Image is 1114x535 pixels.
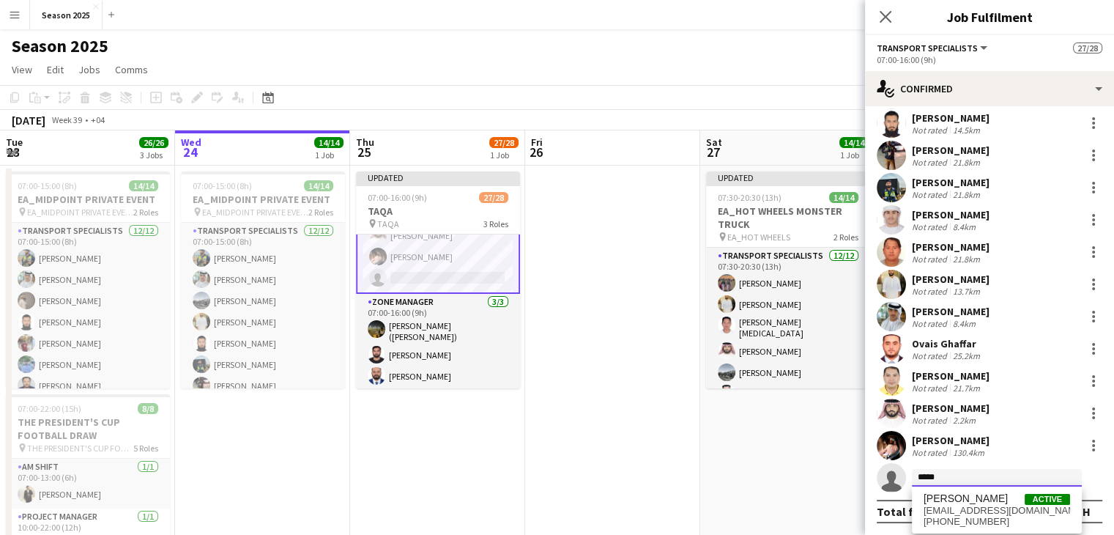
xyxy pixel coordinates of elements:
[912,111,989,125] div: [PERSON_NAME]
[912,273,989,286] div: [PERSON_NAME]
[840,150,868,160] div: 1 Job
[950,157,983,168] div: 21.8km
[133,443,158,454] span: 5 Roles
[839,137,869,148] span: 14/14
[356,294,520,391] app-card-role: Zone Manager3/307:00-16:00 (9h)[PERSON_NAME] ([PERSON_NAME])[PERSON_NAME][PERSON_NAME]
[924,516,1070,528] span: +971568213940
[950,350,983,361] div: 25.2km
[950,318,979,329] div: 8.4km
[91,114,105,125] div: +04
[6,136,23,149] span: Tue
[12,35,108,57] h1: Season 2025
[865,7,1114,26] h3: Job Fulfilment
[12,113,45,128] div: [DATE]
[833,232,858,243] span: 2 Roles
[27,443,133,454] span: THE PRESIDENT'S CUP FOOTBALL DRAW
[912,254,950,265] div: Not rated
[529,144,543,160] span: 26
[912,447,950,458] div: Not rated
[181,223,345,506] app-card-role: Transport Specialists12/1207:00-15:00 (8h)[PERSON_NAME][PERSON_NAME][PERSON_NAME][PERSON_NAME][PE...
[48,114,85,125] span: Week 39
[356,171,520,388] app-job-card: Updated07:00-16:00 (9h)27/28TAQA TAQA3 Roles[PERSON_NAME]Ovais Ghaffar[PERSON_NAME][PERSON_NAME][...
[6,60,38,79] a: View
[912,305,989,318] div: [PERSON_NAME]
[308,207,333,218] span: 2 Roles
[27,207,133,218] span: EA_MIDPOINT PRIVATE EVENT
[912,434,989,447] div: [PERSON_NAME]
[129,180,158,191] span: 14/14
[73,60,106,79] a: Jobs
[950,415,979,426] div: 2.2km
[356,204,520,218] h3: TAQA
[912,286,950,297] div: Not rated
[193,180,252,191] span: 07:00-15:00 (8h)
[912,415,950,426] div: Not rated
[1025,494,1070,505] span: Active
[912,369,989,383] div: [PERSON_NAME]
[706,171,870,183] div: Updated
[865,71,1114,106] div: Confirmed
[356,136,374,149] span: Thu
[109,60,154,79] a: Comms
[706,171,870,388] app-job-card: Updated07:30-20:30 (13h)14/14EA_HOT WHEELS MONSTER TRUCK EA_HOT WHEELS2 RolesTransport Specialist...
[315,150,343,160] div: 1 Job
[912,144,989,157] div: [PERSON_NAME]
[912,240,989,254] div: [PERSON_NAME]
[377,218,399,229] span: TAQA
[314,137,344,148] span: 14/14
[924,505,1070,517] span: kehindegiwa1994@gmail.com
[950,254,983,265] div: 21.8km
[490,150,518,160] div: 1 Job
[139,137,168,148] span: 26/26
[912,402,989,415] div: [PERSON_NAME]
[18,403,81,414] span: 07:00-22:00 (15h)
[179,144,201,160] span: 24
[950,189,983,200] div: 21.8km
[18,180,77,191] span: 07:00-15:00 (8h)
[181,136,201,149] span: Wed
[727,232,790,243] span: EA_HOT WHEELS
[30,1,103,29] button: Season 2025
[483,218,508,229] span: 3 Roles
[12,63,32,76] span: View
[912,337,983,350] div: Ovais Ghaffar
[912,125,950,136] div: Not rated
[6,223,170,506] app-card-role: Transport Specialists12/1207:00-15:00 (8h)[PERSON_NAME][PERSON_NAME][PERSON_NAME][PERSON_NAME][PE...
[354,144,374,160] span: 25
[181,171,345,388] app-job-card: 07:00-15:00 (8h)14/14EA_MIDPOINT PRIVATE EVENT EA_MIDPOINT PRIVATE EVENT2 RolesTransport Speciali...
[877,54,1102,65] div: 07:00-16:00 (9h)
[115,63,148,76] span: Comms
[356,171,520,183] div: Updated
[924,492,1008,505] span: Latif Giwa
[138,403,158,414] span: 8/8
[912,176,989,189] div: [PERSON_NAME]
[531,136,543,149] span: Fri
[368,192,427,203] span: 07:00-16:00 (9h)
[912,189,950,200] div: Not rated
[704,144,722,160] span: 27
[47,63,64,76] span: Edit
[133,207,158,218] span: 2 Roles
[912,318,950,329] div: Not rated
[718,192,781,203] span: 07:30-20:30 (13h)
[6,171,170,388] app-job-card: 07:00-15:00 (8h)14/14EA_MIDPOINT PRIVATE EVENT EA_MIDPOINT PRIVATE EVENT2 RolesTransport Speciali...
[950,286,983,297] div: 13.7km
[877,43,989,53] button: Transport Specialists
[4,144,23,160] span: 23
[912,157,950,168] div: Not rated
[912,221,950,232] div: Not rated
[304,180,333,191] span: 14/14
[877,43,978,53] span: Transport Specialists
[950,125,983,136] div: 14.5km
[950,447,987,458] div: 130.4km
[877,504,927,519] div: Total fee
[912,208,989,221] div: [PERSON_NAME]
[706,136,722,149] span: Sat
[41,60,70,79] a: Edit
[912,350,950,361] div: Not rated
[706,204,870,231] h3: EA_HOT WHEELS MONSTER TRUCK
